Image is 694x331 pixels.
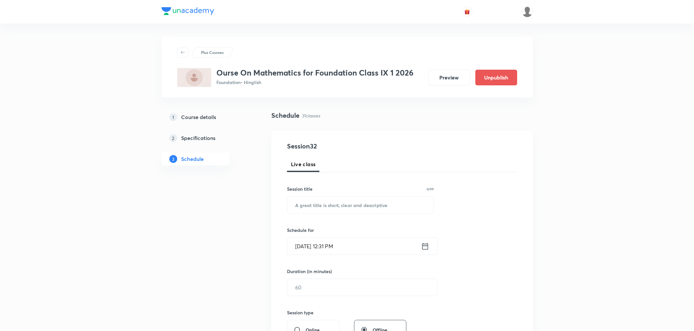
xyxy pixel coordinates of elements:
img: Company Logo [161,7,214,15]
h6: Duration (in minutes) [287,268,332,275]
input: 60 [287,279,437,296]
a: 1Course details [161,111,250,124]
button: Preview [428,70,470,85]
img: Vivek Patil [522,6,533,17]
h6: Schedule for [287,227,434,234]
h4: Schedule [271,111,299,120]
img: avatar [464,9,470,15]
p: Plus Courses [201,49,224,55]
h3: Ourse On Mathematics for Foundation Class IX 1 2026 [216,68,414,78]
h4: Session 32 [287,141,406,151]
p: 1 [169,113,177,121]
h5: Course details [181,113,216,121]
p: 0/99 [427,187,434,191]
img: 4E87F6F1-3F86-406E-8632-F724FD909D09_plus.png [177,68,211,87]
p: 2 [169,134,177,142]
input: A great title is short, clear and descriptive [287,197,434,213]
h5: Schedule [181,155,204,163]
span: Live class [291,160,316,168]
button: avatar [462,7,472,17]
p: Foundation • Hinglish [216,79,414,86]
p: 31 classes [302,112,320,119]
button: Unpublish [475,70,517,85]
h6: Session title [287,185,313,192]
a: Company Logo [161,7,214,17]
h5: Specifications [181,134,215,142]
p: 3 [169,155,177,163]
h6: Session type [287,309,313,316]
a: 2Specifications [161,131,250,145]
